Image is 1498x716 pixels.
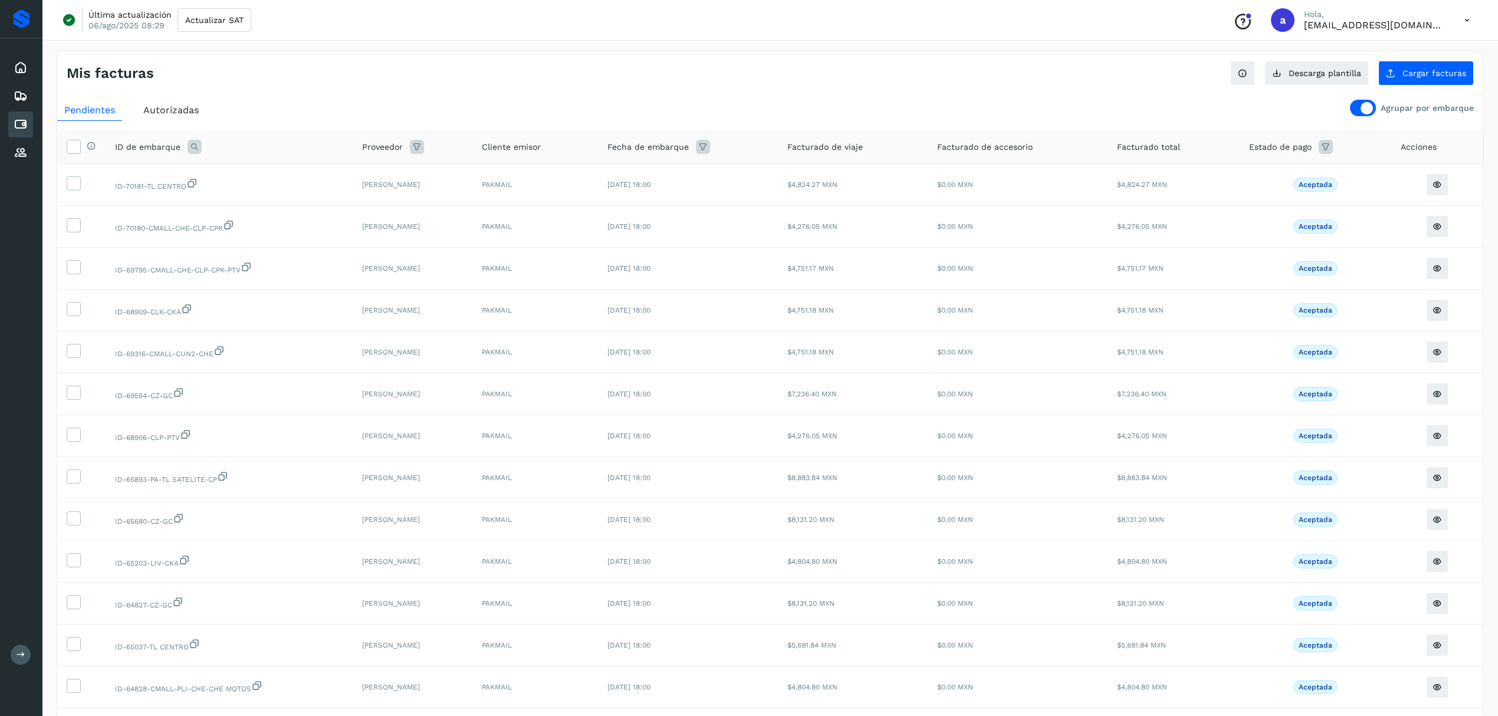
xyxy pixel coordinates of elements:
span: $4,751.18 MXN [1117,348,1164,356]
span: Estado de pago [1249,141,1312,153]
td: [PERSON_NAME] [353,206,472,248]
span: Acciones [1401,141,1437,153]
span: $0.00 MXN [937,432,973,440]
p: Aceptada [1299,264,1332,272]
p: Aceptada [1299,306,1332,314]
td: [PERSON_NAME] [353,373,472,415]
span: $0.00 MXN [937,641,973,649]
p: Aceptada [1299,641,1332,649]
td: PAKMAIL [472,666,598,708]
span: $4,804.80 MXN [1117,557,1167,566]
p: 06/ago/2025 08:29 [88,20,165,31]
span: $0.00 MXN [937,306,973,314]
span: ID de embarque [115,141,180,153]
div: Cuentas por pagar [8,111,33,137]
p: Aceptada [1299,515,1332,524]
span: $0.00 MXN [937,180,973,189]
p: Aceptada [1299,180,1332,189]
span: $4,276.05 MXN [1117,222,1167,231]
span: $0.00 MXN [937,599,973,607]
td: PAKMAIL [472,164,598,206]
span: Descarga plantilla [1289,69,1361,77]
span: [DATE] 18:00 [607,599,651,607]
span: Cliente emisor [482,141,541,153]
span: $7,236.40 MXN [787,390,837,398]
p: acruz@pakmailcentrooperativo.com [1304,19,1446,31]
span: $8,883.84 MXN [1117,474,1167,482]
span: [DATE] 18:00 [607,557,651,566]
span: da66ccca-dd75-49d8-9a23-0f285b1f4ac2 [115,475,229,484]
span: $8,131.20 MXN [1117,599,1164,607]
span: Fecha de embarque [607,141,689,153]
span: 3d5338d2-4bf1-449e-8d3e-d111af99d70b [115,601,184,609]
span: Facturado total [1117,141,1180,153]
span: $4,276.05 MXN [787,432,837,440]
span: 638844c4-c731-405e-a58c-5a1559f40a90 [115,350,225,358]
span: Facturado de accesorio [937,141,1033,153]
span: [DATE] 18:00 [607,474,651,482]
span: [DATE] 18:00 [607,222,651,231]
td: PAKMAIL [472,583,598,625]
td: [PERSON_NAME] [353,457,472,499]
td: [PERSON_NAME] [353,541,472,583]
td: [PERSON_NAME] [353,583,472,625]
td: [PERSON_NAME] [353,625,472,666]
p: Aceptada [1299,222,1332,231]
span: [DATE] 18:00 [607,180,651,189]
td: [PERSON_NAME] [353,415,472,457]
td: [PERSON_NAME] [353,331,472,373]
p: Aceptada [1299,683,1332,691]
span: Proveedor [362,141,403,153]
td: PAKMAIL [472,373,598,415]
span: ac01b57c-8baa-471b-83e3-cd6ab5677982 [115,182,198,191]
button: Cargar facturas [1378,61,1474,86]
p: Aceptada [1299,557,1332,566]
span: $4,804.80 MXN [1117,683,1167,691]
button: Descarga plantilla [1264,61,1369,86]
span: cf18791d-1783-40b9-aa9f-ac5840be069f [115,517,185,525]
span: $0.00 MXN [937,222,973,231]
span: $0.00 MXN [937,557,973,566]
span: 996e36ba-fe0a-4852-840e-c74b57e0c40b [115,559,190,567]
td: PAKMAIL [472,248,598,290]
span: $4,751.17 MXN [787,264,834,272]
span: Actualizar SAT [185,16,244,24]
td: [PERSON_NAME] [353,290,472,331]
p: Hola, [1304,9,1446,19]
td: PAKMAIL [472,457,598,499]
span: [DATE] 18:00 [607,432,651,440]
span: [DATE] 18:00 [607,264,651,272]
span: $8,883.84 MXN [787,474,837,482]
span: c6a5bffa-a534-43cd-b483-56156692dbb2 [115,392,185,400]
span: $4,751.18 MXN [787,348,834,356]
p: Última actualización [88,9,172,20]
span: $5,691.84 MXN [787,641,836,649]
span: $4,804.80 MXN [787,683,837,691]
span: $8,131.20 MXN [787,515,835,524]
span: [DATE] 18:00 [607,683,651,691]
td: [PERSON_NAME] [353,666,472,708]
p: Aceptada [1299,390,1332,398]
td: [PERSON_NAME] [353,499,472,541]
div: Proveedores [8,140,33,166]
span: 8614ac20-2610-4e4c-af77-129cabb0c2c7 [115,224,235,232]
td: PAKMAIL [472,499,598,541]
span: $5,691.84 MXN [1117,641,1166,649]
span: [DATE] 18:00 [607,515,651,524]
p: Aceptada [1299,432,1332,440]
td: PAKMAIL [472,625,598,666]
td: PAKMAIL [472,331,598,373]
span: 5b63fef2-bd56-4812-b717-d00fdc0c7e45 [115,308,193,316]
span: aa52d813-464e-4611-9c08-4141c9988382 [115,433,192,442]
td: PAKMAIL [472,206,598,248]
td: [PERSON_NAME] [353,164,472,206]
span: $4,751.17 MXN [1117,264,1164,272]
span: $0.00 MXN [937,390,973,398]
p: Aceptada [1299,348,1332,356]
span: $4,276.05 MXN [787,222,837,231]
span: $0.00 MXN [937,683,973,691]
span: 074b4732-b18f-4d11-a85e-72eb88388a48 [115,685,263,693]
p: Agrupar por embarque [1381,103,1474,113]
span: f9479e2b-bc1e-4290-99e2-1f6e565adf00 [115,643,201,651]
span: $0.00 MXN [937,474,973,482]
